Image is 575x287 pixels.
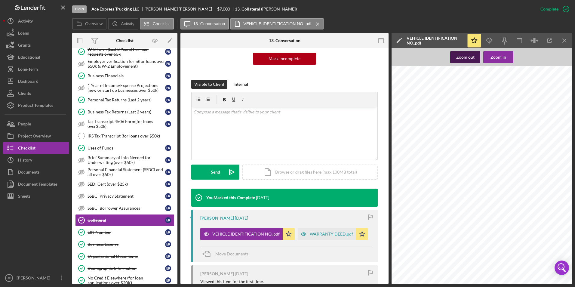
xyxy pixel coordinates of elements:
[88,97,165,102] div: Personal Tax Returns (Last 2 years)
[7,276,11,280] text: JP
[72,5,87,13] div: Open
[165,121,171,127] div: E R
[116,38,134,43] div: Checklist
[88,206,165,211] div: SSBCI Borrower Assurances
[88,134,174,138] div: IRS Tax Transcript (for loans over $50k)
[108,18,138,29] button: Activity
[165,181,171,187] div: E R
[269,38,300,43] div: 13. Conversation
[269,53,300,65] div: Mark Incomplete
[165,85,171,91] div: E R
[121,21,134,26] label: Activity
[165,229,171,235] div: E R
[310,232,353,236] div: WARRANTY DEED.pdf
[88,73,165,78] div: Business Financials
[75,262,174,274] a: Demographic InformationER
[75,226,174,238] a: EIN NumberER
[456,51,475,63] div: Zoom out
[18,118,31,131] div: People
[18,63,38,77] div: Long-Term
[88,119,165,129] div: Tax Transcript 4506 Form(for loans over$50k)
[75,190,174,202] a: SSBCI Privacy StatementER
[85,21,103,26] label: Overview
[243,21,311,26] label: VEHICLE IDENTIFICATION NO..pdf
[3,63,69,75] a: Long-Term
[88,59,165,69] div: Employer verification form(for loans over $50k & W-2 Employement)
[3,142,69,154] button: Checklist
[253,53,316,65] button: Mark Incomplete
[18,27,29,41] div: Loans
[75,130,174,142] a: IRS Tax Transcript (for loans over $50k)
[191,165,239,180] button: Send
[18,99,53,113] div: Product Templates
[75,202,174,214] a: SSBCI Borrower AssurancesER
[18,75,38,89] div: Dashboard
[490,51,506,63] div: Zoom in
[200,228,295,240] button: VEHICLE IDENTIFICATION NO..pdf
[230,80,251,89] button: Internal
[165,205,171,211] div: E R
[18,166,39,180] div: Documents
[3,87,69,99] button: Clients
[3,178,69,190] a: Document Templates
[407,36,464,45] div: VEHICLE IDENTIFICATION NO..pdf
[75,70,174,82] a: Business FinancialsER
[200,246,254,261] button: Move Documents
[211,165,220,180] div: Send
[3,27,69,39] button: Loans
[3,190,69,202] button: Sheets
[235,216,248,221] time: 2025-10-08 13:57
[88,242,165,247] div: Business License
[230,18,324,29] button: VEHICLE IDENTIFICATION NO..pdf
[191,80,227,89] button: Visible to Client
[88,146,165,150] div: Uses of Funds
[540,3,558,15] div: Complete
[18,154,32,168] div: History
[165,265,171,271] div: E R
[75,274,174,286] a: No Credit Elsewhere (for loan applications over $20K)ER
[3,118,69,130] button: People
[3,130,69,142] button: Project Overview
[165,241,171,247] div: E R
[75,166,174,178] a: Personal Financial Statement (SSBCI and all over $50k)ER
[88,254,165,259] div: Organizational Documents
[75,58,174,70] a: Employer verification form(for loans over $50k & W-2 Employement)ER
[88,167,165,177] div: Personal Financial Statement (SSBCI and all over $50k)
[165,97,171,103] div: E R
[3,51,69,63] button: Educational
[180,18,229,29] button: 13. Conversation
[165,157,171,163] div: E R
[18,87,31,101] div: Clients
[483,51,513,63] button: Zoom in
[165,169,171,175] div: E R
[18,15,33,29] div: Activity
[88,83,165,93] div: 1 Year of Income/Expense Projections (new or start up businesses over $50k)
[200,279,264,284] div: Viewed this item for the first time.
[140,18,174,29] button: Checklist
[3,39,69,51] button: Grants
[555,261,569,275] div: Open Intercom Messenger
[88,47,165,57] div: W-2 Form (Last 2 Years) For loan requests over $5k
[206,195,255,200] div: You Marked this Complete
[75,94,174,106] a: Personal Tax Returns (Last 2 years)ER
[75,214,174,226] a: CollateralER
[200,271,234,276] div: [PERSON_NAME]
[18,178,57,192] div: Document Templates
[75,106,174,118] a: Business Tax Returns (Last 2 years)ER
[15,272,54,285] div: [PERSON_NAME]
[233,80,248,89] div: Internal
[88,230,165,235] div: EIN Number
[3,15,69,27] button: Activity
[75,142,174,154] a: Uses of FundsER
[3,99,69,111] button: Product Templates
[450,51,480,63] button: Zoom out
[75,238,174,250] a: Business LicenseER
[3,154,69,166] button: History
[165,217,171,223] div: E R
